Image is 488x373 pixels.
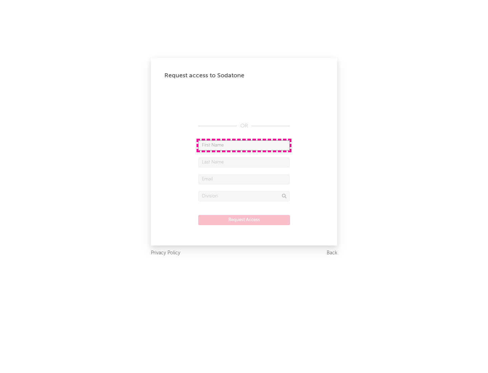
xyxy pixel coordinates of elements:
[151,249,180,257] a: Privacy Policy
[198,174,290,184] input: Email
[198,122,290,130] div: OR
[164,72,324,80] div: Request access to Sodatone
[198,140,290,151] input: First Name
[198,191,290,201] input: Division
[198,157,290,168] input: Last Name
[327,249,337,257] a: Back
[198,215,290,225] button: Request Access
